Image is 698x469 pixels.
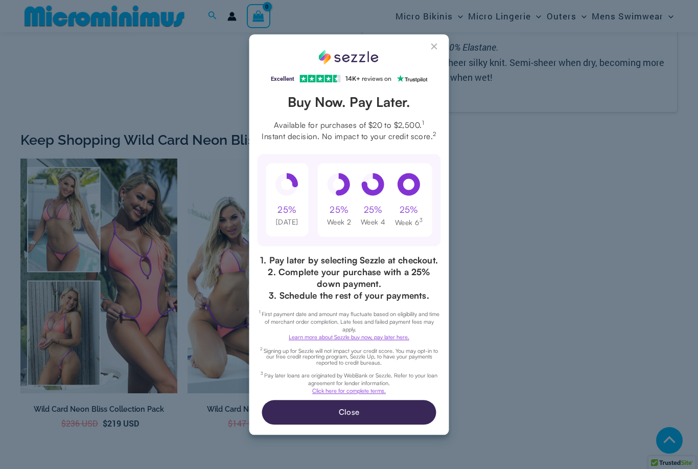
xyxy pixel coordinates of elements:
[271,75,427,82] a: Excellent 14K+ reviews on
[261,371,264,376] sup: 3
[258,346,441,366] p: Signing up for Sezzle will not impact your credit score. You may opt-in to our free credit report...
[361,217,386,227] div: Week 4
[276,217,298,227] div: [DATE]
[312,387,386,394] a: Click here for complete terms.
[277,204,296,216] div: 25%
[258,254,441,266] p: 1. Pay later by selecting Sezzle at checkout.
[328,173,351,199] div: pie at 50%
[271,73,294,85] div: Excellent
[330,204,348,216] div: 25%
[258,289,441,301] p: 3. Schedule the rest of your payments.
[361,173,385,199] div: pie at 75%
[258,130,441,142] span: Instant decision. No impact to your credit score.
[262,400,436,425] button: Close
[259,309,262,315] sup: 1
[260,346,264,351] sup: 2
[258,119,441,130] span: Available for purchases of $20 to $2,500.
[395,217,423,227] div: Week 6
[261,372,437,387] span: Pay later loans are originated by WebBank or Sezzle. Refer to your loan agreement for lender info...
[364,204,383,216] div: 25%
[429,42,441,55] button: Close Sezzle Modal
[420,217,423,223] sup: 3
[258,266,441,289] p: 2. Complete your purchase with a 25% down payment.
[275,173,299,199] div: pie at 25%
[258,93,441,111] header: Buy Now. Pay Later.
[289,333,409,341] a: Learn more about Sezzle buy now, pay later here.
[397,173,421,199] div: pie at 100%
[327,217,352,227] div: Week 2
[422,119,424,126] sup: 1
[259,310,439,333] span: First payment date and amount may fluctuate based on eligibility and time of merchant order compl...
[345,73,360,85] div: 14K+
[362,73,391,85] div: reviews on
[433,130,436,138] sup: 2
[318,50,380,64] div: Sezzle
[400,204,418,216] div: 25%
